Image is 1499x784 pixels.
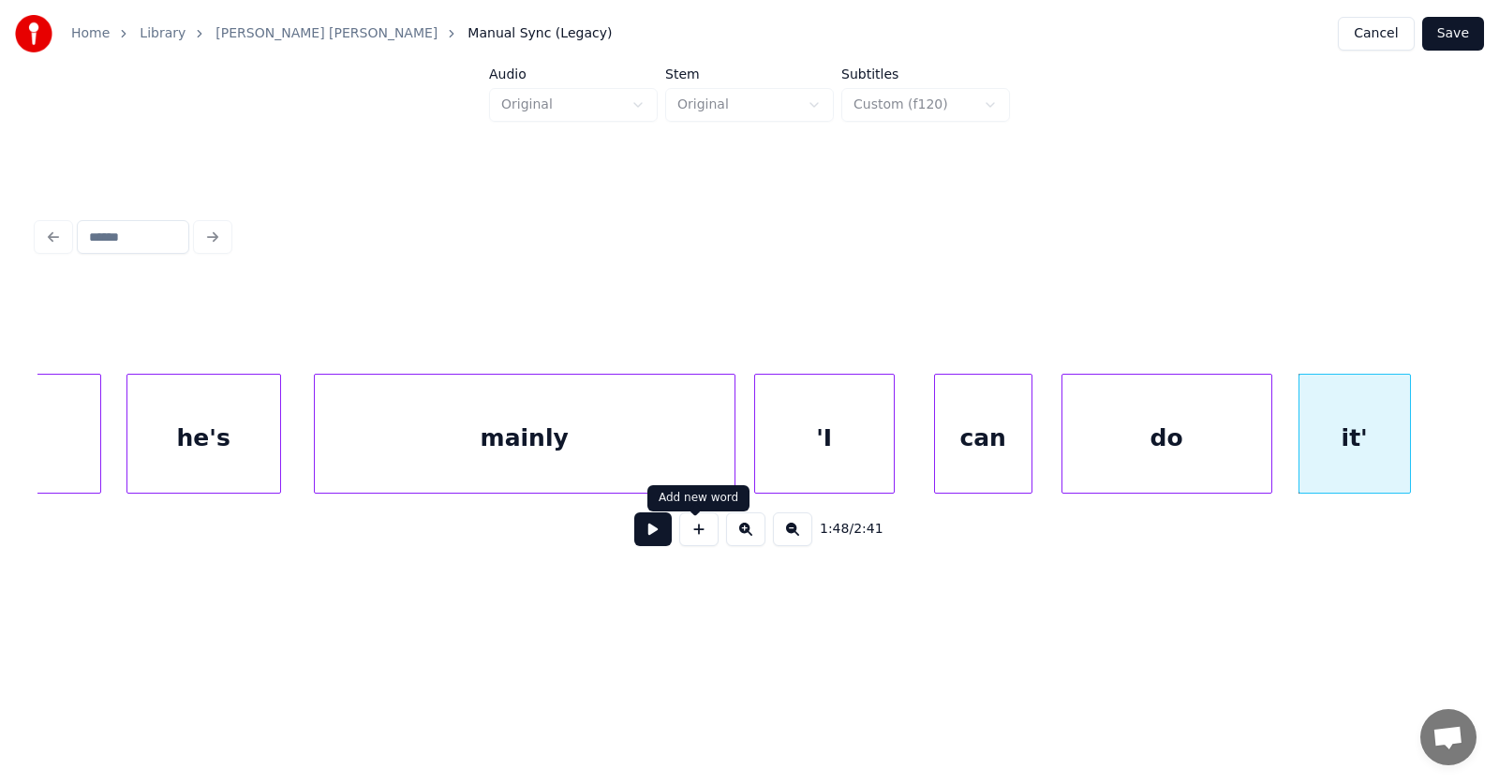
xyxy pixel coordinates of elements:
a: Library [140,24,186,43]
a: Open chat [1420,709,1477,765]
a: [PERSON_NAME] [PERSON_NAME] [215,24,438,43]
label: Audio [489,67,658,81]
a: Home [71,24,110,43]
span: 1:48 [820,520,849,539]
label: Subtitles [841,67,1010,81]
div: / [820,520,865,539]
span: 2:41 [853,520,883,539]
img: youka [15,15,52,52]
button: Save [1422,17,1484,51]
span: Manual Sync (Legacy) [468,24,612,43]
nav: breadcrumb [71,24,612,43]
div: Add new word [659,491,738,506]
label: Stem [665,67,834,81]
button: Cancel [1338,17,1414,51]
